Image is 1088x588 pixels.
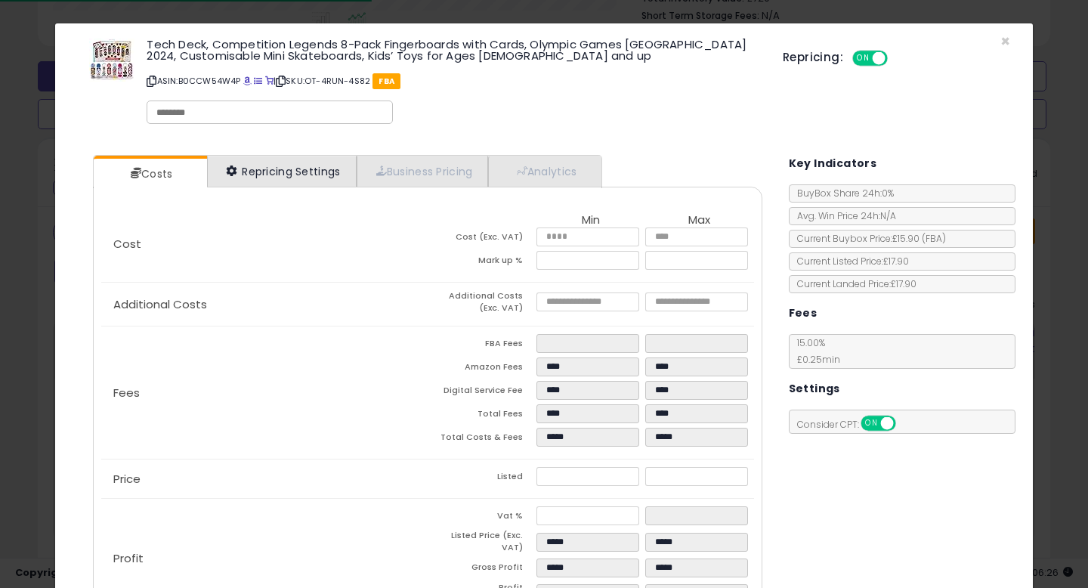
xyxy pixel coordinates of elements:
[862,417,881,430] span: ON
[428,290,536,318] td: Additional Costs (Exc. VAT)
[428,530,536,558] td: Listed Price (Exc. VAT)
[892,232,946,245] span: £15.90
[790,277,916,290] span: Current Landed Price: £17.90
[101,299,428,311] p: Additional Costs
[922,232,946,245] span: ( FBA )
[428,404,536,428] td: Total Fees
[790,418,916,431] span: Consider CPT:
[790,336,840,366] span: 15.00 %
[790,187,894,200] span: BuyBox Share 24h: 0%
[207,156,357,187] a: Repricing Settings
[265,75,274,87] a: Your listing only
[147,69,760,93] p: ASIN: B0CCW54W4P | SKU: OT-4RUN-4S82
[790,353,840,366] span: £0.25 min
[428,381,536,404] td: Digital Service Fee
[101,238,428,250] p: Cost
[101,473,428,485] p: Price
[789,304,818,323] h5: Fees
[243,75,252,87] a: BuyBox page
[101,387,428,399] p: Fees
[428,227,536,251] td: Cost (Exc. VAT)
[790,209,896,222] span: Avg. Win Price 24h: N/A
[372,73,400,89] span: FBA
[428,506,536,530] td: Vat %
[101,552,428,565] p: Profit
[536,214,645,227] th: Min
[645,214,754,227] th: Max
[1000,30,1010,52] span: ×
[428,559,536,582] td: Gross Profit
[89,39,134,82] img: 516pi3iy+6L._SL60_.jpg
[357,156,489,187] a: Business Pricing
[428,334,536,357] td: FBA Fees
[886,52,910,65] span: OFF
[428,467,536,491] td: Listed
[854,52,873,65] span: ON
[789,379,840,398] h5: Settings
[428,357,536,381] td: Amazon Fees
[893,417,917,430] span: OFF
[488,156,600,187] a: Analytics
[428,428,536,451] td: Total Costs & Fees
[783,51,843,63] h5: Repricing:
[254,75,262,87] a: All offer listings
[428,251,536,274] td: Mark up %
[147,39,760,61] h3: Tech Deck, Competition Legends 8-Pack Fingerboards with Cards, Olympic Games [GEOGRAPHIC_DATA] 20...
[94,159,206,189] a: Costs
[789,154,877,173] h5: Key Indicators
[790,232,946,245] span: Current Buybox Price:
[790,255,909,268] span: Current Listed Price: £17.90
